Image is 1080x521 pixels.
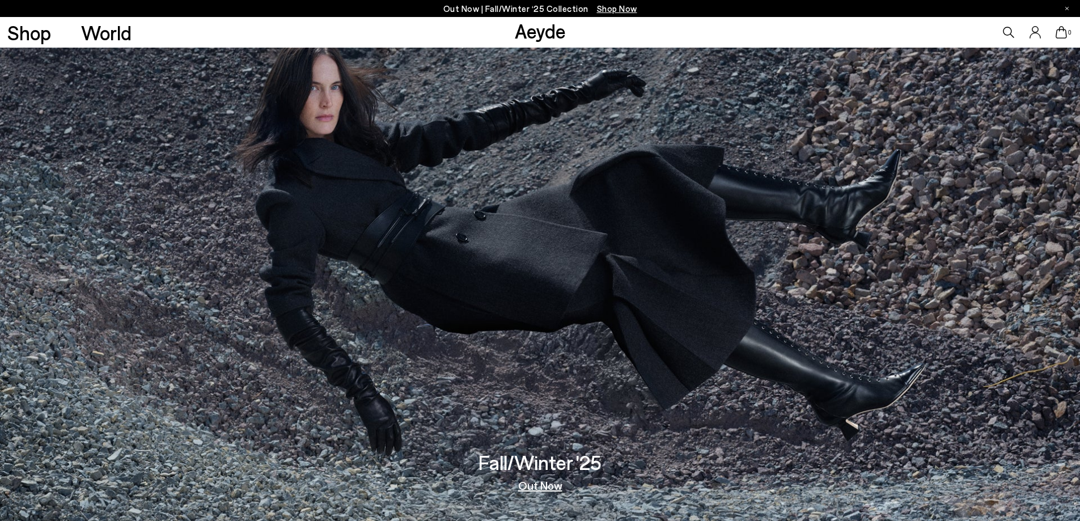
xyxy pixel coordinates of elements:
a: Shop [7,23,51,43]
span: 0 [1067,29,1073,36]
a: Out Now [518,480,562,491]
h3: Fall/Winter '25 [478,452,602,472]
a: World [81,23,132,43]
a: 0 [1056,26,1067,39]
p: Out Now | Fall/Winter ‘25 Collection [443,2,637,16]
a: Aeyde [515,19,566,43]
span: Navigate to /collections/new-in [597,3,637,14]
